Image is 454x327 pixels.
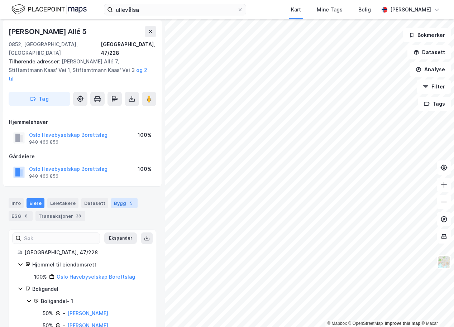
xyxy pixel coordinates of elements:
div: [PERSON_NAME] [390,5,431,14]
div: 100% [138,131,152,139]
a: OpenStreetMap [348,321,383,326]
div: Info [9,198,24,208]
div: Gårdeiere [9,152,156,161]
div: 948 466 856 [29,139,58,145]
button: Datasett [407,45,451,59]
input: Søk [21,233,100,244]
button: Bokmerker [403,28,451,42]
div: 100% [138,165,152,173]
input: Søk på adresse, matrikkel, gårdeiere, leietakere eller personer [113,4,237,15]
div: Datasett [81,198,108,208]
div: 100% [34,273,47,281]
div: - [63,309,65,318]
div: [GEOGRAPHIC_DATA], 47/228 [101,40,156,57]
div: Kart [291,5,301,14]
button: Filter [417,80,451,94]
div: Transaksjoner [35,211,85,221]
a: [PERSON_NAME] [67,310,108,316]
div: 8 [23,212,30,220]
a: Improve this map [385,321,420,326]
div: Hjemmel til eiendomsrett [32,260,147,269]
div: Hjemmelshaver [9,118,156,126]
div: Kontrollprogram for chat [418,293,454,327]
img: Z [437,255,451,269]
div: Boligandel [32,285,147,293]
div: ESG [9,211,33,221]
div: 948 466 856 [29,173,58,179]
span: Tilhørende adresser: [9,58,62,64]
div: 50% [43,309,53,318]
div: 5 [128,199,135,207]
div: 38 [75,212,82,220]
a: Mapbox [327,321,347,326]
div: Eiere [27,198,44,208]
button: Analyse [410,62,451,77]
div: [PERSON_NAME] Allé 5 [9,26,88,37]
button: Tag [9,92,70,106]
div: Bygg [111,198,138,208]
div: Bolig [358,5,371,14]
div: Leietakere [47,198,78,208]
div: [GEOGRAPHIC_DATA], 47/228 [24,248,147,257]
div: [PERSON_NAME] Allé 7, Stiftamtmann Kaas' Vei 1, Stiftamtmann Kaas' Vei 3 [9,57,150,83]
div: Boligandel - 1 [41,297,147,306]
button: Tags [418,97,451,111]
div: 0852, [GEOGRAPHIC_DATA], [GEOGRAPHIC_DATA] [9,40,101,57]
img: logo.f888ab2527a4732fd821a326f86c7f29.svg [11,3,87,16]
div: Mine Tags [317,5,343,14]
a: Oslo Havebyselskap Borettslag [57,274,135,280]
iframe: Chat Widget [418,293,454,327]
button: Ekspander [104,232,137,244]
